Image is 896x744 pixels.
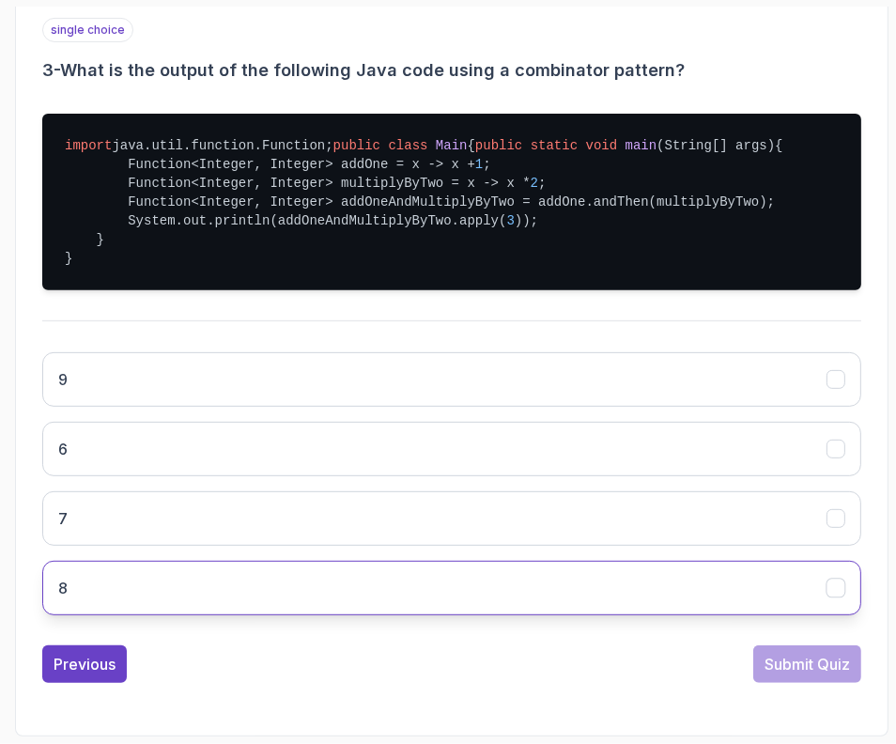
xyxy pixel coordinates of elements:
span: public [475,138,522,153]
h3: 9 [58,368,68,391]
pre: java.util.function.Function; { { Function<Integer, Integer> addOne = x -> x + ; Function<Integer,... [42,114,861,290]
span: class [389,138,428,153]
h3: 6 [58,438,68,460]
span: static [531,138,578,153]
span: 2 [531,176,538,191]
div: Previous [54,653,116,675]
span: Main [436,138,468,153]
span: import [65,138,112,153]
button: 9 [42,352,861,407]
span: 3 [506,213,514,228]
button: 7 [42,491,861,546]
button: Submit Quiz [753,645,861,683]
div: Submit Quiz [765,653,850,675]
span: 1 [475,157,483,172]
button: 6 [42,422,861,476]
span: public [333,138,380,153]
p: single choice [42,18,133,42]
h3: 7 [58,507,68,530]
span: void [586,138,618,153]
button: 8 [42,561,861,615]
span: main [626,138,657,153]
span: (String[] args) [657,138,775,153]
button: Previous [42,645,127,683]
h3: 3 - What is the output of the following Java code using a combinator pattern? [42,57,861,84]
h3: 8 [58,577,68,599]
